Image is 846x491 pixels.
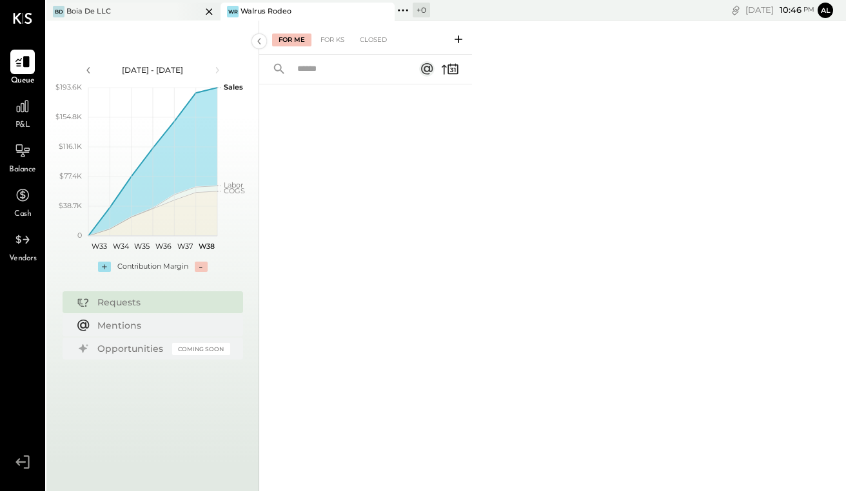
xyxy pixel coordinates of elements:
text: $193.6K [55,82,82,91]
div: Walrus Rodeo [241,6,291,17]
div: Opportunities [97,342,166,355]
div: - [195,262,208,272]
div: copy link [729,3,742,17]
div: Boia De LLC [66,6,111,17]
div: For KS [314,34,351,46]
button: Al [818,3,833,18]
div: Closed [353,34,393,46]
text: Sales [224,82,243,91]
text: COGS [224,186,245,195]
span: Balance [9,164,36,176]
a: Balance [1,139,44,176]
span: P&L [15,120,30,131]
div: Mentions [97,319,224,332]
a: Vendors [1,227,44,265]
text: $154.8K [55,112,82,121]
a: Queue [1,50,44,87]
div: Coming Soon [172,343,230,355]
text: W36 [155,242,172,251]
span: pm [803,5,814,14]
div: BD [53,6,64,17]
text: W34 [112,242,129,251]
div: + 0 [413,3,430,17]
text: Labor [224,180,243,189]
text: 0 [77,231,82,240]
text: W35 [134,242,150,251]
span: Cash [14,209,31,220]
text: $38.7K [59,201,82,210]
text: $77.4K [59,171,82,180]
text: $116.1K [59,142,82,151]
span: Vendors [9,253,37,265]
a: P&L [1,94,44,131]
a: Cash [1,183,44,220]
div: Contribution Margin [117,262,188,272]
div: Requests [97,296,224,309]
text: W37 [177,242,193,251]
span: Queue [11,75,35,87]
div: [DATE] - [DATE] [98,64,208,75]
div: [DATE] [745,4,814,16]
span: 10 : 46 [776,4,802,16]
div: WR [227,6,239,17]
div: For Me [272,34,311,46]
div: + [98,262,111,272]
text: W33 [91,242,106,251]
text: W38 [198,242,214,251]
